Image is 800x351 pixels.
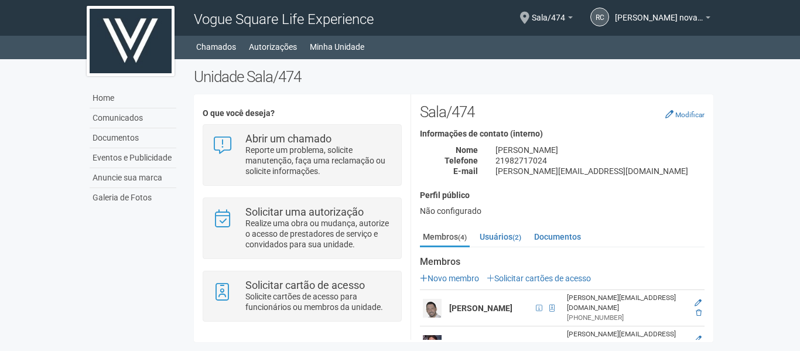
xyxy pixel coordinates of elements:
a: Eventos e Publicidade [90,148,176,168]
small: (4) [458,233,467,241]
strong: Solicitar cartão de acesso [245,279,365,291]
a: Novo membro [420,274,479,283]
a: Documentos [90,128,176,148]
div: [PERSON_NAME] [487,145,713,155]
h4: O que você deseja? [203,109,401,118]
div: 21982717024 [487,155,713,166]
a: Home [90,88,176,108]
div: [PERSON_NAME][EMAIL_ADDRESS][DOMAIN_NAME] [567,293,684,313]
a: rc [590,8,609,26]
strong: Membros [420,257,705,267]
strong: Solicitar uma autorização [245,206,364,218]
a: Solicitar cartões de acesso [487,274,591,283]
span: renato coutinho novaes [615,2,703,22]
strong: Telefone [445,156,478,165]
a: Solicitar uma autorização Realize uma obra ou mudança, autorize o acesso de prestadores de serviç... [212,207,392,250]
p: Realize uma obra ou mudança, autorize o acesso de prestadores de serviço e convidados para sua un... [245,218,392,250]
a: Sala/474 [532,15,573,24]
h4: Informações de contato (interno) [420,130,705,138]
h2: Unidade Sala/474 [194,68,713,86]
a: Comunicados [90,108,176,128]
strong: [PERSON_NAME] [449,304,512,313]
a: Editar membro [695,335,702,343]
small: (2) [512,233,521,241]
strong: E-mail [453,166,478,176]
a: Abrir um chamado Reporte um problema, solicite manutenção, faça uma reclamação ou solicite inform... [212,134,392,176]
p: Solicite cartões de acesso para funcionários ou membros da unidade. [245,291,392,312]
a: Excluir membro [696,309,702,317]
div: Não configurado [420,206,705,216]
a: Membros(4) [420,228,470,247]
strong: [PERSON_NAME] [449,340,512,349]
div: [PHONE_NUMBER] [567,313,684,323]
div: [PERSON_NAME][EMAIL_ADDRESS][DOMAIN_NAME] [567,329,684,349]
h2: Sala/474 [420,103,705,121]
span: Sala/474 [532,2,565,22]
a: Chamados [196,39,236,55]
div: [PERSON_NAME][EMAIL_ADDRESS][DOMAIN_NAME] [487,166,713,176]
a: Editar membro [695,299,702,307]
a: Solicitar cartão de acesso Solicite cartões de acesso para funcionários ou membros da unidade. [212,280,392,312]
span: Vogue Square Life Experience [194,11,374,28]
small: Modificar [675,111,705,119]
strong: Abrir um chamado [245,132,331,145]
a: Anuncie sua marca [90,168,176,188]
h4: Perfil público [420,191,705,200]
a: Modificar [665,110,705,119]
strong: Nome [456,145,478,155]
a: Autorizações [249,39,297,55]
a: Minha Unidade [310,39,364,55]
p: Reporte um problema, solicite manutenção, faça uma reclamação ou solicite informações. [245,145,392,176]
img: logo.jpg [87,6,175,76]
a: Galeria de Fotos [90,188,176,207]
a: [PERSON_NAME] novaes [615,15,710,24]
img: user.png [423,299,442,318]
a: Documentos [531,228,584,246]
a: Usuários(2) [477,228,524,246]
